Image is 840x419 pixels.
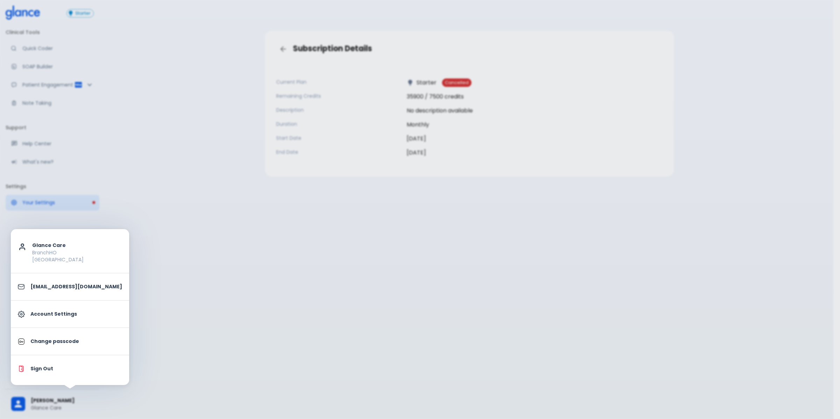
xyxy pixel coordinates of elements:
p: Account Settings [30,310,122,318]
p: Sign Out [30,365,122,372]
p: [GEOGRAPHIC_DATA] [32,256,122,263]
p: [EMAIL_ADDRESS][DOMAIN_NAME] [30,283,122,290]
p: Glance Care [32,242,122,249]
p: Change passcode [30,338,122,345]
p: Branch HO [32,249,122,256]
